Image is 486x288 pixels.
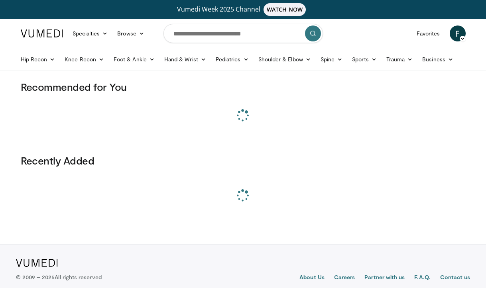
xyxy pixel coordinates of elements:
[60,51,109,67] a: Knee Recon
[254,51,316,67] a: Shoulder & Elbow
[211,51,254,67] a: Pediatrics
[16,273,102,281] p: © 2009 – 2025
[264,3,306,16] span: WATCH NOW
[334,273,355,283] a: Careers
[68,25,113,41] a: Specialties
[21,80,466,93] h3: Recommended for You
[159,51,211,67] a: Hand & Wrist
[450,25,466,41] a: F
[16,259,58,267] img: VuMedi Logo
[414,273,430,283] a: F.A.Q.
[21,29,63,37] img: VuMedi Logo
[22,3,464,16] a: Vumedi Week 2025 ChannelWATCH NOW
[417,51,458,67] a: Business
[347,51,382,67] a: Sports
[163,24,323,43] input: Search topics, interventions
[412,25,445,41] a: Favorites
[112,25,149,41] a: Browse
[109,51,159,67] a: Foot & Ankle
[440,273,470,283] a: Contact us
[55,274,101,280] span: All rights reserved
[364,273,405,283] a: Partner with us
[21,154,466,167] h3: Recently Added
[299,273,325,283] a: About Us
[382,51,418,67] a: Trauma
[16,51,60,67] a: Hip Recon
[316,51,347,67] a: Spine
